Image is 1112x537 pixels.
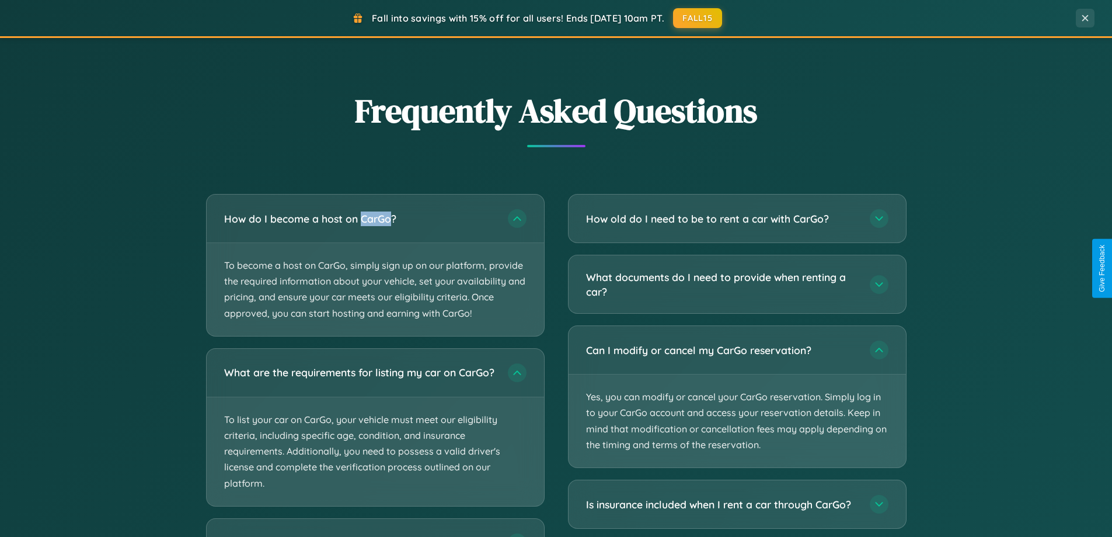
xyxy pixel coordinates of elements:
[586,270,858,299] h3: What documents do I need to provide when renting a car?
[586,497,858,512] h3: Is insurance included when I rent a car through CarGo?
[1098,245,1106,292] div: Give Feedback
[673,8,722,28] button: FALL15
[206,88,907,133] h2: Frequently Asked Questions
[207,243,544,336] p: To become a host on CarGo, simply sign up on our platform, provide the required information about...
[372,12,664,24] span: Fall into savings with 15% off for all users! Ends [DATE] 10am PT.
[224,212,496,226] h3: How do I become a host on CarGo?
[207,397,544,506] p: To list your car on CarGo, your vehicle must meet our eligibility criteria, including specific ag...
[586,343,858,358] h3: Can I modify or cancel my CarGo reservation?
[224,365,496,380] h3: What are the requirements for listing my car on CarGo?
[569,375,906,467] p: Yes, you can modify or cancel your CarGo reservation. Simply log in to your CarGo account and acc...
[586,212,858,226] h3: How old do I need to be to rent a car with CarGo?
